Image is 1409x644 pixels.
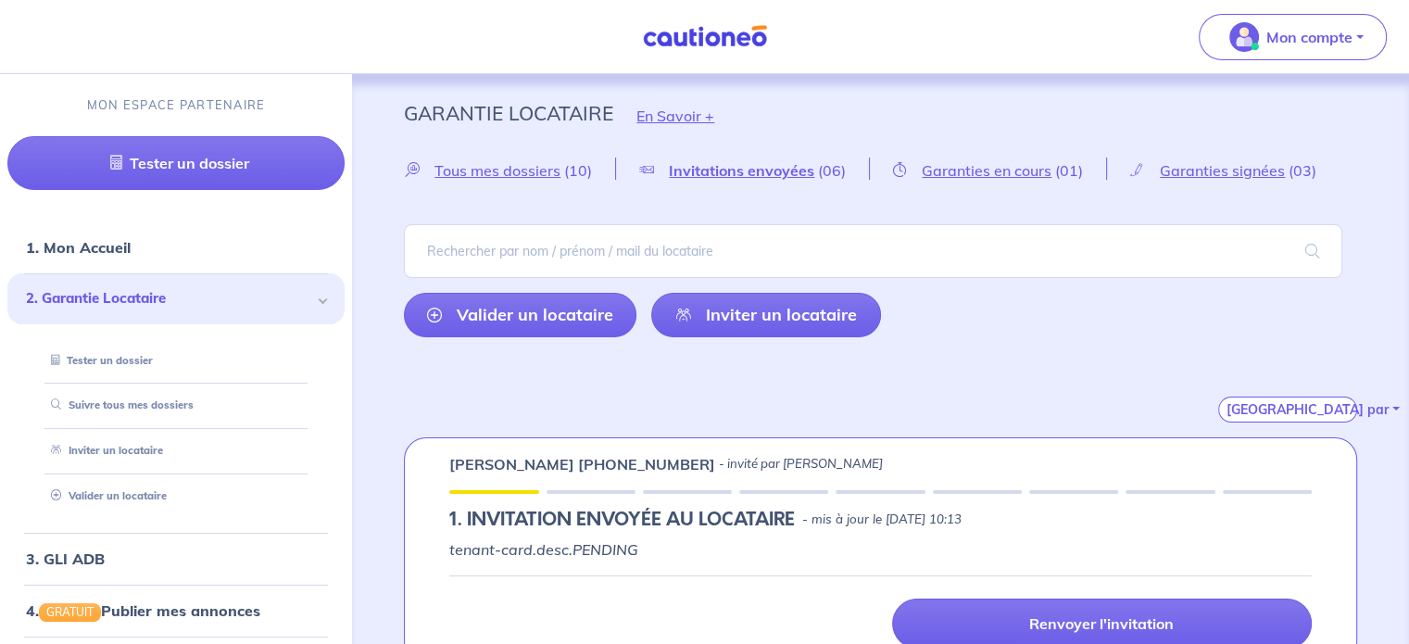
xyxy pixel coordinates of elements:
[44,444,163,457] a: Inviter un locataire
[404,293,636,337] a: Valider un locataire
[449,538,1312,561] p: tenant-card.desc.PENDING
[26,288,312,309] span: 2. Garantie Locataire
[404,224,1342,278] input: Rechercher par nom / prénom / mail du locataire
[44,398,194,411] a: Suivre tous mes dossiers
[449,453,715,475] p: [PERSON_NAME] [PHONE_NUMBER]
[449,509,1312,531] div: state: PENDING, Context:
[870,161,1106,179] a: Garanties en cours(01)
[635,25,774,48] img: Cautioneo
[7,229,345,266] div: 1. Mon Accueil
[1107,161,1340,179] a: Garanties signées(03)
[719,455,883,474] p: - invité par [PERSON_NAME]
[7,273,345,324] div: 2. Garantie Locataire
[1289,161,1316,180] span: (03)
[818,161,846,180] span: (06)
[404,96,613,130] p: Garantie Locataire
[449,509,795,531] h5: 1.︎ INVITATION ENVOYÉE AU LOCATAIRE
[87,96,266,114] p: MON ESPACE PARTENAIRE
[613,89,737,143] button: En Savoir +
[7,592,345,629] div: 4.GRATUITPublier mes annonces
[616,161,869,179] a: Invitations envoyées(06)
[1029,614,1174,633] p: Renvoyer l'invitation
[26,601,260,620] a: 4.GRATUITPublier mes annonces
[30,436,322,466] div: Inviter un locataire
[44,489,167,502] a: Valider un locataire
[1266,26,1352,48] p: Mon compte
[30,481,322,511] div: Valider un locataire
[30,346,322,376] div: Tester un dossier
[1055,161,1083,180] span: (01)
[404,161,615,179] a: Tous mes dossiers(10)
[1218,397,1357,423] button: [GEOGRAPHIC_DATA] par
[1283,225,1342,277] span: search
[564,161,592,180] span: (10)
[922,161,1051,180] span: Garanties en cours
[7,540,345,577] div: 3. GLI ADB
[44,354,153,367] a: Tester un dossier
[26,549,105,568] a: 3. GLI ADB
[434,161,560,180] span: Tous mes dossiers
[669,161,814,180] span: Invitations envoyées
[802,511,962,529] p: - mis à jour le [DATE] 10:13
[7,136,345,190] a: Tester un dossier
[30,390,322,421] div: Suivre tous mes dossiers
[1160,161,1285,180] span: Garanties signées
[26,238,131,257] a: 1. Mon Accueil
[1229,22,1259,52] img: illu_account_valid_menu.svg
[1199,14,1387,60] button: illu_account_valid_menu.svgMon compte
[651,293,880,337] a: Inviter un locataire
